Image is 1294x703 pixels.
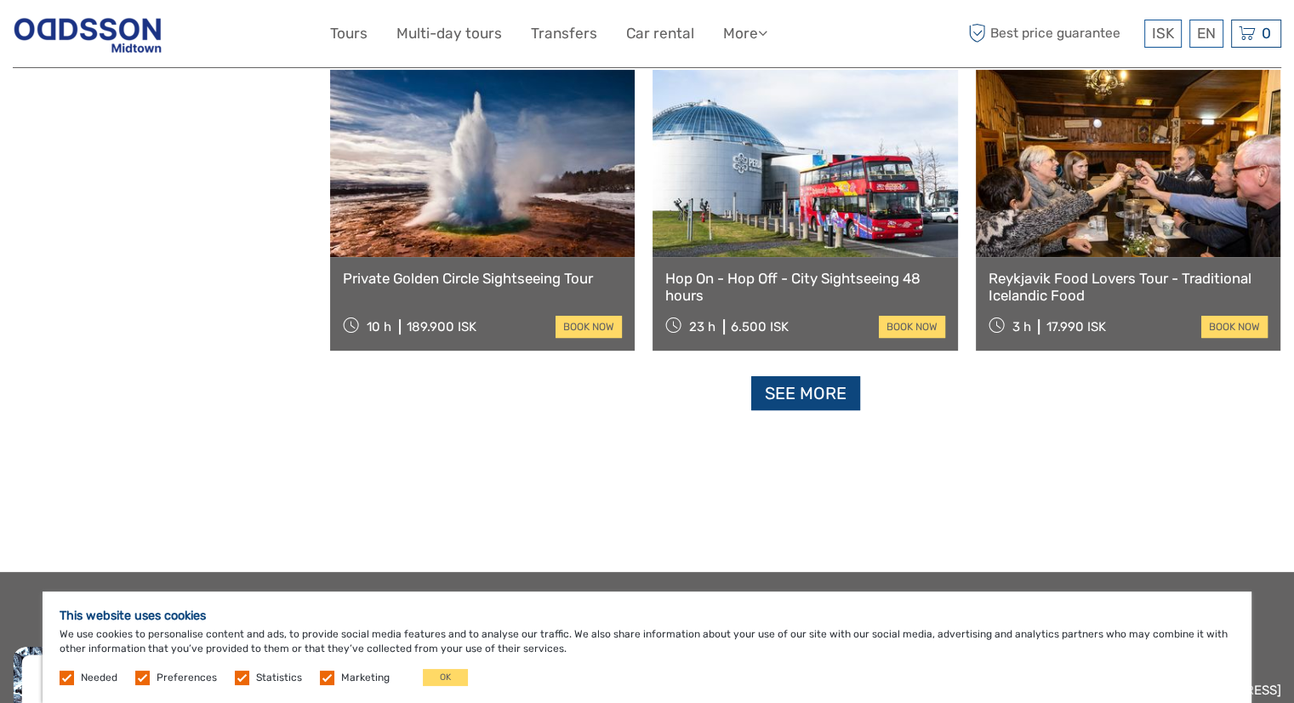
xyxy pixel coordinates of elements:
[665,270,944,305] a: Hop On - Hop Off - City Sightseeing 48 hours
[626,21,694,46] a: Car rental
[723,21,767,46] a: More
[1201,316,1268,338] a: book now
[43,592,1251,703] div: We use cookies to personalise content and ads, to provide social media features and to analyse ou...
[13,13,162,54] img: Reykjavik Residence
[1189,20,1223,48] div: EN
[964,20,1140,48] span: Best price guarantee
[157,671,217,685] label: Preferences
[731,319,789,334] div: 6.500 ISK
[60,609,1234,623] h5: This website uses cookies
[1152,25,1174,42] span: ISK
[1012,319,1030,334] span: 3 h
[81,671,117,685] label: Needed
[751,376,860,411] a: See more
[341,671,390,685] label: Marketing
[556,316,622,338] a: book now
[256,671,302,685] label: Statistics
[689,319,715,334] span: 23 h
[367,319,391,334] span: 10 h
[343,270,622,287] a: Private Golden Circle Sightseeing Tour
[396,21,502,46] a: Multi-day tours
[330,21,368,46] a: Tours
[1046,319,1105,334] div: 17.990 ISK
[531,21,597,46] a: Transfers
[407,319,476,334] div: 189.900 ISK
[879,316,945,338] a: book now
[989,270,1268,305] a: Reykjavik Food Lovers Tour - Traditional Icelandic Food
[423,669,468,686] button: OK
[1259,25,1274,42] span: 0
